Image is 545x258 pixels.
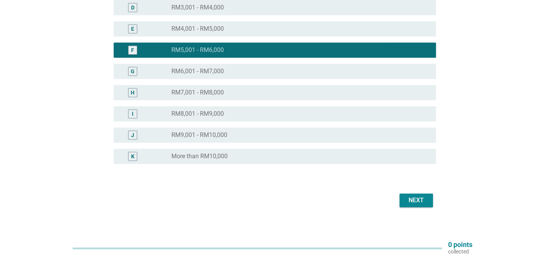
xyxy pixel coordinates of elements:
label: RM8,001 - RM9,000 [171,110,224,118]
div: I [132,110,133,118]
div: K [131,153,135,160]
div: D [131,4,135,12]
div: G [131,68,135,76]
p: collected [448,248,472,255]
div: J [131,131,134,139]
div: H [131,89,135,97]
label: RM7,001 - RM8,000 [171,89,224,96]
div: E [131,25,134,33]
button: Next [399,193,433,207]
label: RM3,001 - RM4,000 [171,4,224,11]
label: RM4,001 - RM5,000 [171,25,224,33]
div: Next [406,196,427,205]
label: RM5,001 - RM6,000 [171,46,224,54]
div: F [131,46,134,54]
label: RM6,001 - RM7,000 [171,68,224,75]
label: RM9,001 - RM10,000 [171,131,227,139]
label: More than RM10,000 [171,153,228,160]
p: 0 points [448,241,472,248]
